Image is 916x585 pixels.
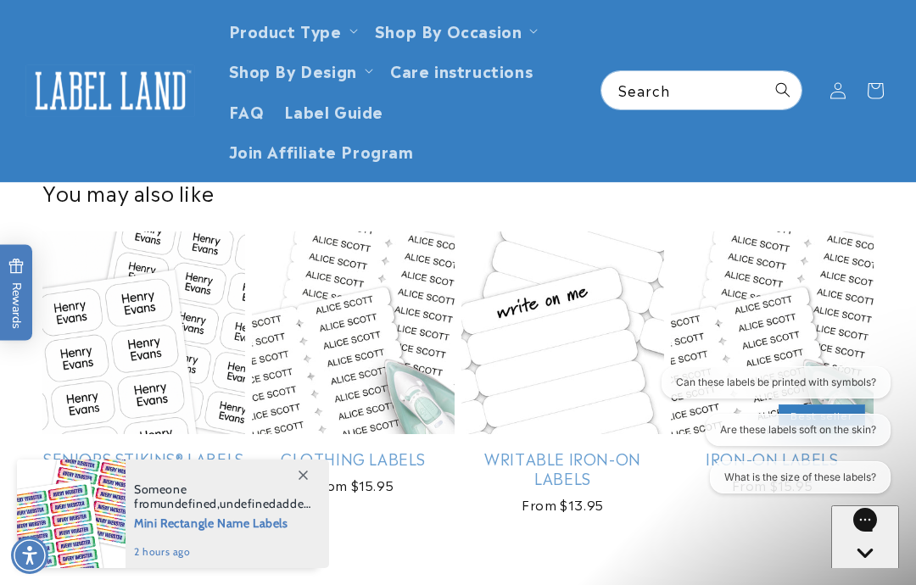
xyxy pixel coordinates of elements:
[380,50,543,90] a: Care instructions
[375,20,522,40] span: Shop By Occasion
[134,482,311,511] span: Someone from , added this product to their cart.
[390,60,533,80] span: Care instructions
[461,448,664,488] a: Writable Iron-On Labels
[638,366,899,509] iframe: Gorgias live chat conversation starters
[42,448,245,468] a: Seniors Stikins® Labels
[11,537,48,574] div: Accessibility Menu
[229,19,342,42] a: Product Type
[8,259,25,329] span: Rewards
[229,58,357,81] a: Shop By Design
[134,544,311,560] span: 2 hours ago
[274,91,394,131] a: Label Guide
[764,71,801,109] button: Search
[229,101,265,120] span: FAQ
[284,101,383,120] span: Label Guide
[20,58,202,123] a: Label Land
[160,496,216,511] span: undefined
[134,511,311,532] span: Mini Rectangle Name Labels
[219,10,365,50] summary: Product Type
[365,10,545,50] summary: Shop By Occasion
[42,179,874,205] h2: You may also like
[220,496,276,511] span: undefined
[219,91,275,131] a: FAQ
[25,64,195,117] img: Label Land
[219,50,380,90] summary: Shop By Design
[219,131,424,170] a: Join Affiliate Program
[252,448,455,468] a: Clothing Labels
[229,141,414,160] span: Join Affiliate Program
[831,505,899,568] iframe: Gorgias live chat messenger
